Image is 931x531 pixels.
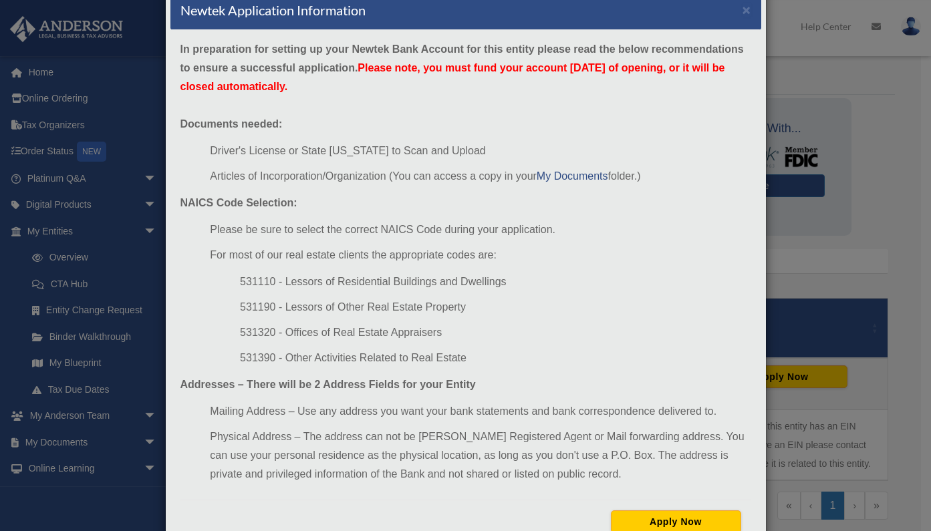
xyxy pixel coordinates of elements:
[180,1,366,19] h4: Newtek Application Information
[180,379,476,390] strong: Addresses – There will be 2 Address Fields for your Entity
[210,427,751,484] li: Physical Address – The address can not be [PERSON_NAME] Registered Agent or Mail forwarding addre...
[240,273,751,291] li: 531110 - Lessors of Residential Buildings and Dwellings
[240,349,751,367] li: 531390 - Other Activities Related to Real Estate
[743,3,751,17] button: ×
[240,323,751,342] li: 531320 - Offices of Real Estate Appraisers
[180,43,744,92] strong: In preparation for setting up your Newtek Bank Account for this entity please read the below reco...
[537,170,608,182] a: My Documents
[240,298,751,317] li: 531190 - Lessors of Other Real Estate Property
[180,62,725,92] span: Please note, you must fund your account [DATE] of opening, or it will be closed automatically.
[180,197,297,208] strong: NAICS Code Selection:
[210,220,751,239] li: Please be sure to select the correct NAICS Code during your application.
[210,167,751,186] li: Articles of Incorporation/Organization (You can access a copy in your folder.)
[180,118,283,130] strong: Documents needed:
[210,246,751,264] li: For most of our real estate clients the appropriate codes are:
[210,142,751,160] li: Driver's License or State [US_STATE] to Scan and Upload
[210,402,751,421] li: Mailing Address – Use any address you want your bank statements and bank correspondence delivered...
